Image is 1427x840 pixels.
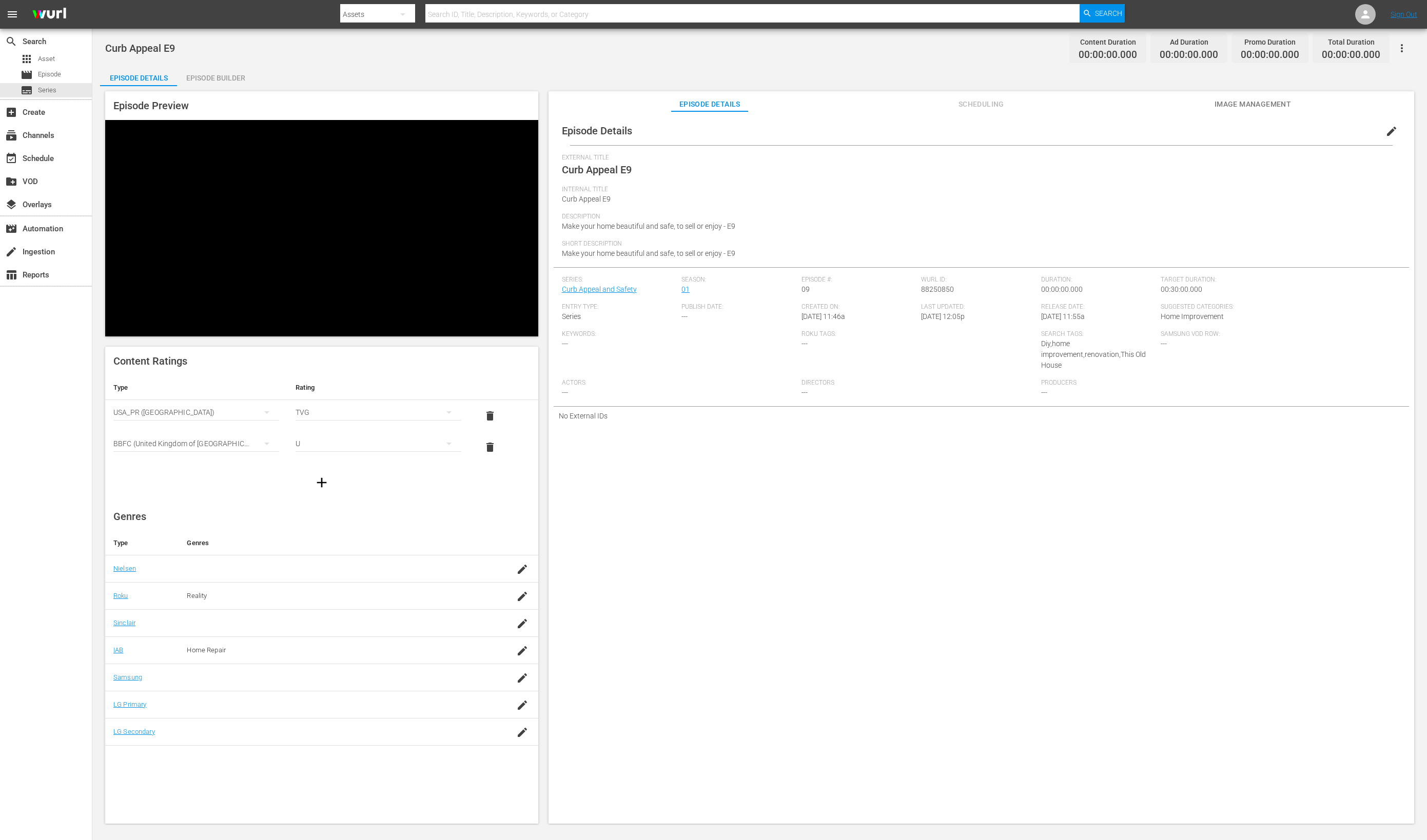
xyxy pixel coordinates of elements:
[296,398,461,427] div: TVG
[681,276,796,284] span: Season:
[21,84,33,96] span: Series
[562,339,568,348] span: ---
[25,3,74,27] img: ans4CAIJ8jUAAAAAAAAAAAAAAAAAAAAAAAAgQb4GAAAAAAAAAAAAAAAAAAAAAAAAJMjXAAAAAAAAAAAAAAAAAAAAAAAAgAT5G...
[562,186,1396,194] span: Internal Title
[1161,285,1202,293] span: 00:30:00.000
[562,388,568,396] span: ---
[802,276,916,284] span: Episode #:
[921,285,954,293] span: 88250850
[113,565,136,572] a: Nielsen
[1161,312,1224,321] span: Home Improvement
[38,54,55,64] span: Asset
[1241,49,1299,61] span: 00:00:00.000
[478,435,502,459] button: delete
[113,592,128,599] a: Roku
[802,388,808,396] span: ---
[484,441,496,453] span: delete
[921,303,1036,311] span: Last Updated:
[562,240,1396,248] span: Short Description
[943,98,1020,111] span: Scheduling
[113,673,142,681] a: Samsung
[1385,125,1398,137] span: edit
[5,152,17,165] span: Schedule
[21,53,33,65] span: Asset
[484,410,496,422] span: delete
[681,303,796,311] span: Publish Date:
[921,276,1036,284] span: Wurl ID:
[802,312,845,321] span: [DATE] 11:46a
[1160,35,1218,49] div: Ad Duration
[562,312,581,321] span: Series
[1041,339,1146,369] span: Diy,home improvement,renovation,This Old House
[105,531,179,555] th: Type
[113,701,146,708] a: LG Primary
[1322,35,1380,49] div: Total Duration
[5,269,17,281] span: Reports
[113,355,187,367] span: Content Ratings
[5,223,17,235] span: Automation
[1214,98,1291,111] span: Image Management
[562,276,677,284] span: Series:
[5,129,17,142] span: Channels
[1041,379,1276,387] span: Producers
[38,85,56,95] span: Series
[681,285,690,293] a: 01
[562,303,677,311] span: Entry Type:
[802,303,916,311] span: Created On:
[5,246,17,258] span: Ingestion
[802,330,1036,338] span: Roku Tags:
[478,404,502,428] button: delete
[671,98,748,111] span: Episode Details
[296,429,461,458] div: U
[105,42,175,54] span: Curb Appeal E9
[6,8,18,21] span: menu
[113,99,189,112] span: Episode Preview
[562,249,735,257] span: Make your home beautiful and safe, to sell or enjoy - E9
[113,398,279,427] div: USA_PR ([GEOGRAPHIC_DATA])
[113,646,123,654] a: IAB
[562,164,632,176] span: Curb Appeal E9
[177,66,254,90] div: Episode Builder
[100,66,177,86] button: Episode Details
[113,728,155,735] a: LG Secondary
[1161,276,1395,284] span: Target Duration:
[1041,276,1156,284] span: Duration:
[105,375,538,463] table: simple table
[1095,4,1122,23] span: Search
[921,312,965,321] span: [DATE] 12:05p
[562,222,735,230] span: Make your home beautiful and safe, to sell or enjoy - E9
[100,66,177,90] div: Episode Details
[562,213,1396,221] span: Description
[1041,388,1047,396] span: ---
[1161,303,1395,311] span: Suggested Categories:
[562,195,611,203] span: Curb Appeal E9
[802,339,808,348] span: ---
[179,531,490,555] th: Genres
[177,66,254,86] button: Episode Builder
[5,175,17,188] span: VOD
[1079,35,1137,49] div: Content Duration
[1241,35,1299,49] div: Promo Duration
[113,510,146,523] span: Genres
[1161,330,1276,338] span: Samsung VOD Row:
[1080,4,1125,23] button: Search
[21,69,33,81] span: Episode
[105,375,287,400] th: Type
[1322,49,1380,61] span: 00:00:00.000
[1041,330,1156,338] span: Search Tags:
[1161,339,1167,348] span: ---
[562,125,632,137] span: Episode Details
[5,35,17,48] span: Search
[1160,49,1218,61] span: 00:00:00.000
[1041,303,1156,311] span: Release Date:
[554,407,1409,425] div: No External IDs
[1041,285,1083,293] span: 00:00:00.000
[287,375,470,400] th: Rating
[5,198,17,211] span: Overlays
[562,154,1396,162] span: External Title
[38,69,61,79] span: Episode
[113,619,135,627] a: Sinclair
[802,379,1036,387] span: Directors
[562,379,796,387] span: Actors
[562,330,796,338] span: Keywords:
